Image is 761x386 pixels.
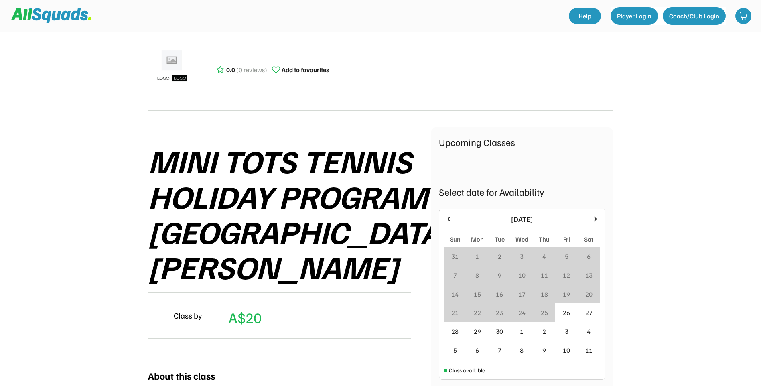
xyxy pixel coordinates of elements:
[471,234,484,244] div: Mon
[563,270,570,280] div: 12
[474,289,481,299] div: 15
[569,8,601,24] a: Help
[520,327,524,336] div: 1
[542,252,546,261] div: 4
[520,252,524,261] div: 3
[585,289,593,299] div: 20
[542,345,546,355] div: 9
[282,65,329,75] div: Add to favourites
[563,308,570,317] div: 26
[11,8,91,23] img: Squad%20Logo.svg
[565,252,568,261] div: 5
[474,308,481,317] div: 22
[585,345,593,355] div: 11
[148,368,215,383] div: About this class
[563,289,570,299] div: 19
[496,289,503,299] div: 16
[474,327,481,336] div: 29
[663,7,726,25] button: Coach/Club Login
[174,309,202,321] div: Class by
[475,270,479,280] div: 8
[739,12,747,20] img: shopping-cart-01%20%281%29.svg
[520,345,524,355] div: 8
[475,252,479,261] div: 1
[498,252,501,261] div: 2
[439,185,605,199] div: Select date for Availability
[515,234,528,244] div: Wed
[541,308,548,317] div: 25
[152,47,192,87] img: ui-kit-placeholders-product-5_1200x.webp
[498,270,501,280] div: 9
[148,143,452,284] div: MINI TOTS TENNIS HOLIDAY PROGRAM - [GEOGRAPHIC_DATA][PERSON_NAME]
[518,270,526,280] div: 10
[451,252,459,261] div: 31
[226,65,235,75] div: 0.0
[449,366,485,374] div: Class available
[518,308,526,317] div: 24
[541,270,548,280] div: 11
[585,270,593,280] div: 13
[563,234,570,244] div: Fri
[518,289,526,299] div: 17
[587,327,591,336] div: 4
[585,308,593,317] div: 27
[451,289,459,299] div: 14
[496,327,503,336] div: 30
[542,327,546,336] div: 2
[453,270,457,280] div: 7
[439,135,605,149] div: Upcoming Classes
[495,234,505,244] div: Tue
[450,234,461,244] div: Sun
[539,234,550,244] div: Thu
[451,327,459,336] div: 28
[453,345,457,355] div: 5
[148,306,167,325] img: yH5BAEAAAAALAAAAAABAAEAAAIBRAA7
[541,289,548,299] div: 18
[611,7,658,25] button: Player Login
[475,345,479,355] div: 6
[498,345,501,355] div: 7
[587,252,591,261] div: 6
[229,307,262,328] div: A$20
[563,345,570,355] div: 10
[565,327,568,336] div: 3
[584,234,593,244] div: Sat
[451,308,459,317] div: 21
[236,65,267,75] div: (0 reviews)
[496,308,503,317] div: 23
[458,214,586,225] div: [DATE]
